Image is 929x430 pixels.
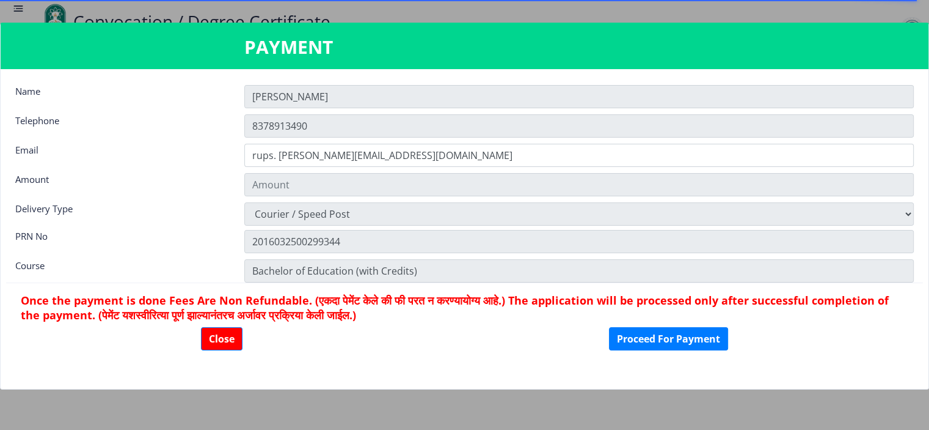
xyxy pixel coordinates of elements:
[6,85,235,105] div: Name
[6,114,235,135] div: Telephone
[6,202,235,223] div: Delivery Type
[21,293,908,322] h6: Once the payment is done Fees Are Non Refundable. (एकदा पेमेंट केले की फी परत न करण्यायोग्य आहे.)...
[244,259,914,283] input: Zipcode
[201,327,242,350] button: Close
[6,173,235,193] div: Amount
[6,230,235,250] div: PRN No
[244,230,914,253] input: Zipcode
[6,144,235,164] div: Email
[609,327,728,350] button: Proceed For Payment
[244,114,914,138] input: Telephone
[244,35,685,59] h3: PAYMENT
[244,173,914,196] input: Amount
[6,259,235,280] div: Course
[244,85,914,108] input: Name
[244,144,914,167] input: Email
